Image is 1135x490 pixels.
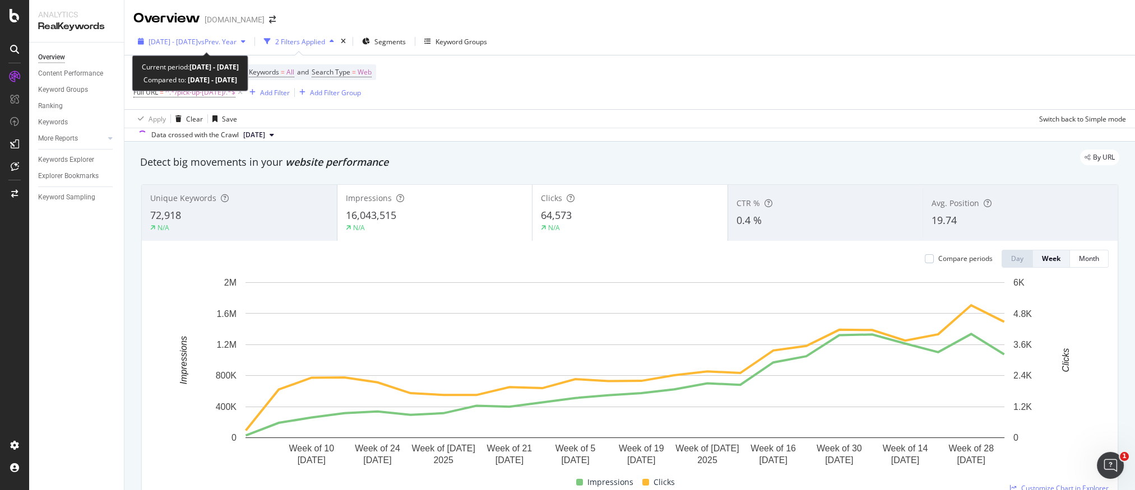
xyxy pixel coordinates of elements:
button: Switch back to Simple mode [1035,110,1126,128]
div: Add Filter Group [310,88,361,97]
span: CTR % [736,198,760,208]
text: 0 [231,433,237,442]
text: [DATE] [495,455,524,465]
a: Overview [38,52,116,63]
div: times [339,36,348,47]
text: 1.2M [216,340,237,349]
button: Save [208,110,237,128]
text: [DATE] [759,455,787,465]
text: Week of 30 [817,444,862,453]
span: and [297,67,309,77]
a: More Reports [38,133,105,144]
button: [DATE] [239,128,279,142]
div: N/A [157,223,169,232]
span: 19.74 [932,213,957,227]
span: Full URL [133,87,158,97]
div: Keywords [38,116,68,128]
text: 3.6K [1013,340,1032,349]
text: Impressions [179,336,188,384]
div: Keyword Groups [38,84,88,96]
a: Explorer Bookmarks [38,170,116,182]
div: More Reports [38,133,78,144]
div: RealKeywords [38,20,115,33]
span: ^.*/pick-up-[DATE]/.*$ [165,85,235,100]
button: Add Filter Group [295,86,361,99]
text: [DATE] [891,455,919,465]
text: Week of 28 [948,444,994,453]
text: [DATE] [825,455,853,465]
div: Keyword Groups [436,37,487,46]
span: Impressions [587,475,633,489]
div: Overview [38,52,65,63]
span: Segments [374,37,406,46]
button: Segments [358,32,410,50]
div: N/A [548,223,560,232]
text: 1.2K [1013,402,1032,412]
span: By URL [1093,154,1115,161]
a: Content Performance [38,68,116,80]
text: 0 [1013,433,1018,442]
text: [DATE] [298,455,326,465]
div: Compared to: [143,73,237,86]
div: Data crossed with the Crawl [151,130,239,140]
span: 0.4 % [736,213,762,227]
text: 1.6M [216,309,237,318]
text: Week of 10 [289,444,335,453]
a: Keyword Sampling [38,192,116,203]
text: 2025 [433,455,453,465]
div: Keywords Explorer [38,154,94,166]
text: Week of [DATE] [675,444,739,453]
text: 400K [216,402,237,412]
div: Day [1011,254,1023,263]
b: [DATE] - [DATE] [189,62,239,72]
text: 2M [224,278,237,287]
span: = [352,67,356,77]
text: Week of 14 [883,444,928,453]
div: arrow-right-arrow-left [269,16,276,24]
button: Apply [133,110,166,128]
a: Keywords [38,116,116,128]
div: Content Performance [38,68,103,80]
text: Clicks [1061,348,1071,372]
div: Explorer Bookmarks [38,170,99,182]
svg: A chart. [151,277,1099,472]
text: [DATE] [363,455,391,465]
span: = [160,87,164,97]
span: Avg. Position [932,198,979,208]
text: 4.8K [1013,309,1032,318]
span: 64,573 [541,208,572,222]
text: Week of [DATE] [412,444,475,453]
span: 1 [1120,452,1129,461]
a: Keywords Explorer [38,154,116,166]
div: Switch back to Simple mode [1039,114,1126,124]
button: [DATE] - [DATE]vsPrev. Year [133,32,250,50]
button: Week [1033,250,1070,268]
text: 6K [1013,278,1025,287]
div: [DOMAIN_NAME] [205,14,265,25]
div: Clear [186,114,203,124]
button: Keyword Groups [420,32,492,50]
div: legacy label [1080,150,1119,165]
span: Search Type [312,67,350,77]
div: Apply [149,114,166,124]
span: Web [358,64,372,80]
text: 2025 [697,455,717,465]
text: Week of 5 [555,444,596,453]
span: 16,043,515 [346,208,396,222]
text: Week of 21 [487,444,532,453]
text: [DATE] [561,455,589,465]
span: Impressions [346,193,392,203]
div: 2 Filters Applied [275,37,325,46]
span: = [281,67,285,77]
text: Week of 19 [619,444,664,453]
div: N/A [353,223,365,232]
text: [DATE] [627,455,655,465]
span: 2025 Mar. 28th [243,130,265,140]
span: Unique Keywords [150,193,216,203]
div: Add Filter [260,88,290,97]
div: Month [1079,254,1099,263]
div: Overview [133,9,200,28]
div: Current period: [142,60,239,73]
div: Compare periods [938,254,993,263]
